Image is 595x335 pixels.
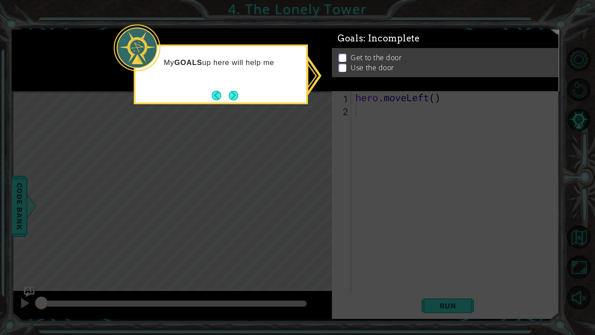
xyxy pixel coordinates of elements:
p: Get to the door [351,55,402,65]
button: Back [212,91,229,100]
span: : Incomplete [363,36,419,46]
strong: GOALS [174,58,202,67]
span: Goals [338,36,420,47]
p: My up here will help me [164,58,300,68]
p: Use the door [351,65,394,75]
button: Next [229,91,238,100]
